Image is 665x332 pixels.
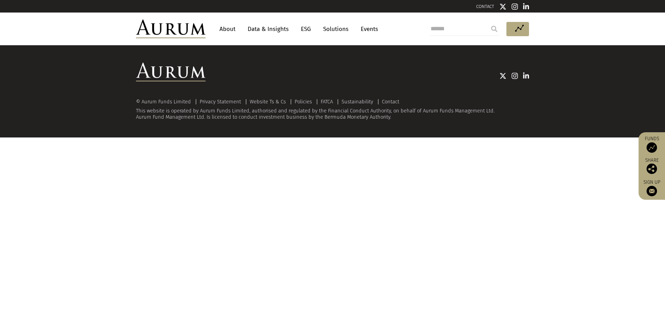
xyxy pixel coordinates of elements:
img: Twitter icon [499,72,506,79]
a: ESG [297,23,314,35]
img: Linkedin icon [523,3,529,10]
a: Privacy Statement [200,98,241,105]
img: Instagram icon [512,3,518,10]
a: Events [357,23,378,35]
img: Instagram icon [512,72,518,79]
div: © Aurum Funds Limited [136,99,194,104]
a: FATCA [321,98,333,105]
a: CONTACT [476,4,494,9]
a: About [216,23,239,35]
img: Aurum Logo [136,63,206,81]
img: Twitter icon [499,3,506,10]
a: Contact [382,98,399,105]
a: Solutions [320,23,352,35]
div: This website is operated by Aurum Funds Limited, authorised and regulated by the Financial Conduc... [136,99,529,120]
input: Submit [487,22,501,36]
a: Sustainability [342,98,373,105]
a: Funds [642,136,662,153]
img: Linkedin icon [523,72,529,79]
a: Policies [295,98,312,105]
a: Data & Insights [244,23,292,35]
a: Website Ts & Cs [250,98,286,105]
img: Aurum [136,19,206,38]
